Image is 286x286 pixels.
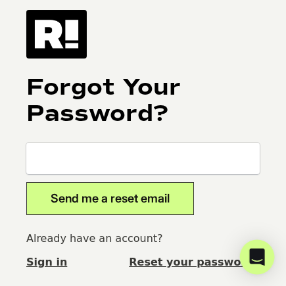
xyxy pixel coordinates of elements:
[26,74,260,127] h1: Forgot Your Password?
[26,10,87,59] img: Retention.com
[240,240,275,275] div: Open Intercom Messenger
[26,231,260,247] p: Already have an account?
[26,254,67,270] a: Sign in
[26,182,194,215] button: Send me a reset email
[129,254,260,270] a: Reset your password?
